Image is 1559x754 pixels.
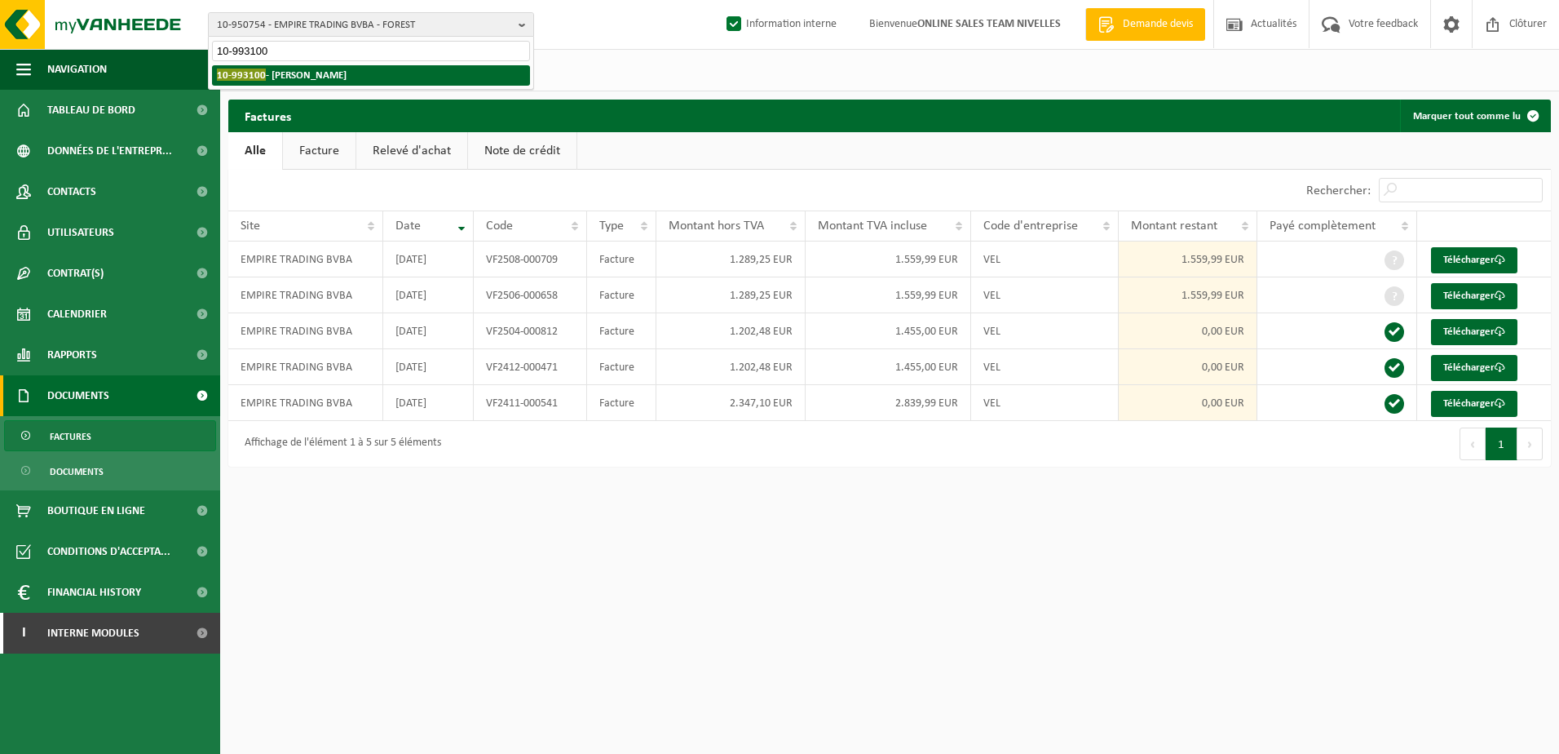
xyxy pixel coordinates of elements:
span: Données de l'entrepr... [47,131,172,171]
td: 1.559,99 EUR [1119,242,1257,277]
button: 10-950754 - EMPIRE TRADING BVBA - FOREST [208,12,534,37]
input: Chercher des succursales liées [212,41,530,61]
span: Code [486,220,513,233]
span: Montant hors TVA [669,220,764,233]
td: Facture [587,349,656,385]
a: Télécharger [1431,247,1517,273]
a: Demande devis [1085,8,1205,41]
a: Documents [4,455,216,486]
button: Marquer tout comme lu [1400,100,1549,132]
button: 1 [1486,428,1517,460]
span: Code d'entreprise [983,220,1078,233]
td: VF2504-000812 [474,313,587,349]
td: VEL [971,349,1119,385]
td: Facture [587,242,656,277]
div: Affichage de l'élément 1 à 5 sur 5 éléments [236,429,441,459]
span: Financial History [47,572,141,613]
td: VF2506-000658 [474,277,587,313]
td: 0,00 EUR [1119,385,1257,421]
td: VEL [971,313,1119,349]
td: Facture [587,385,656,421]
td: [DATE] [383,349,474,385]
span: Navigation [47,49,107,90]
a: Alle [228,132,282,170]
td: 0,00 EUR [1119,313,1257,349]
td: 1.455,00 EUR [806,349,971,385]
strong: ONLINE SALES TEAM NIVELLES [917,18,1061,30]
a: Télécharger [1431,319,1517,345]
td: EMPIRE TRADING BVBA [228,242,383,277]
a: Note de crédit [468,132,576,170]
label: Rechercher: [1306,184,1371,197]
h2: Factures [228,100,307,131]
span: Tableau de bord [47,90,135,131]
td: VF2412-000471 [474,349,587,385]
a: Télécharger [1431,283,1517,309]
td: VEL [971,385,1119,421]
td: Facture [587,277,656,313]
span: Contrat(s) [47,253,104,294]
td: EMPIRE TRADING BVBA [228,349,383,385]
td: VEL [971,277,1119,313]
td: 2.347,10 EUR [656,385,806,421]
td: 1.455,00 EUR [806,313,971,349]
td: [DATE] [383,313,474,349]
span: Rapports [47,335,97,375]
span: I [16,613,31,654]
td: 1.559,99 EUR [1119,277,1257,313]
td: [DATE] [383,242,474,277]
td: 1.559,99 EUR [806,242,971,277]
td: VF2508-000709 [474,242,587,277]
span: 10-950754 - EMPIRE TRADING BVBA - FOREST [217,13,512,38]
button: Previous [1460,428,1486,460]
td: [DATE] [383,385,474,421]
strong: - [PERSON_NAME] [217,69,347,81]
td: 0,00 EUR [1119,349,1257,385]
span: 10-993100 [217,69,266,81]
span: Contacts [47,171,96,212]
td: 1.202,48 EUR [656,349,806,385]
td: EMPIRE TRADING BVBA [228,277,383,313]
span: Interne modules [47,613,139,654]
td: Facture [587,313,656,349]
td: 1.289,25 EUR [656,242,806,277]
td: VF2411-000541 [474,385,587,421]
span: Site [241,220,260,233]
span: Documents [47,375,109,416]
label: Information interne [723,12,837,37]
a: Relevé d'achat [356,132,467,170]
button: Next [1517,428,1543,460]
td: 1.559,99 EUR [806,277,971,313]
span: Boutique en ligne [47,490,145,531]
a: Télécharger [1431,355,1517,381]
span: Type [599,220,624,233]
td: VEL [971,242,1119,277]
span: Date [395,220,421,233]
span: Conditions d'accepta... [47,531,170,572]
td: EMPIRE TRADING BVBA [228,385,383,421]
span: Demande devis [1119,16,1197,33]
td: [DATE] [383,277,474,313]
span: Montant restant [1131,220,1217,233]
span: Factures [50,421,91,452]
span: Calendrier [47,294,107,335]
a: Factures [4,420,216,451]
span: Documents [50,456,104,487]
td: 2.839,99 EUR [806,385,971,421]
a: Télécharger [1431,391,1517,417]
span: Payé complètement [1270,220,1376,233]
td: 1.202,48 EUR [656,313,806,349]
span: Montant TVA incluse [818,220,927,233]
a: Facture [283,132,356,170]
td: 1.289,25 EUR [656,277,806,313]
td: EMPIRE TRADING BVBA [228,313,383,349]
span: Utilisateurs [47,212,114,253]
